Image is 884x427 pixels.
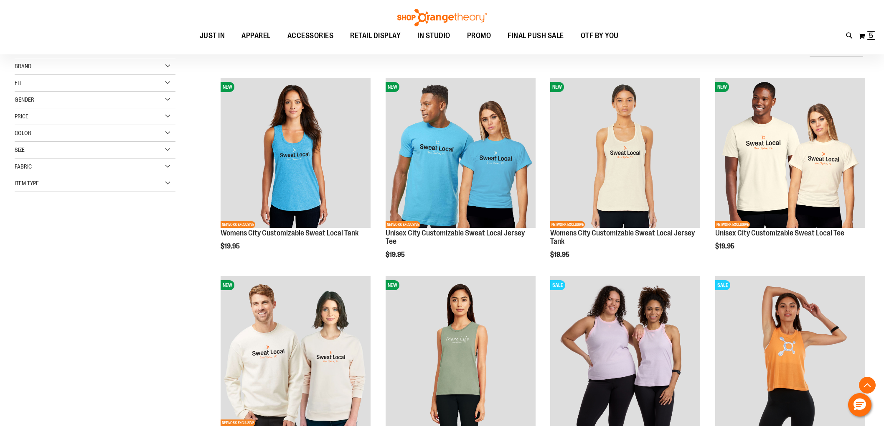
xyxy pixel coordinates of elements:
span: Gender [15,96,34,103]
div: product [546,74,704,280]
img: Muscle Tank [386,276,536,426]
span: NEW [550,82,564,92]
span: NEW [221,82,234,92]
a: APPAREL [233,26,279,45]
span: NEW [221,280,234,290]
span: NETWORK EXCLUSIVE [221,419,255,426]
span: NEW [386,280,399,290]
span: Color [15,130,31,136]
span: Brand [15,63,31,69]
span: PROMO [467,26,491,45]
span: ACCESSORIES [287,26,334,45]
span: $19.95 [386,251,406,258]
img: Crop Mesh Muscle Tank primary image [715,276,865,426]
span: $19.95 [221,243,241,250]
a: ACCESSORIES [279,26,342,46]
span: Item Type [15,180,39,187]
span: 5 [869,31,873,40]
a: PROMO [459,26,500,46]
span: NEW [715,82,729,92]
img: Image of Unisex City Customizable Very Important Tee [715,78,865,228]
a: Unisex City Customizable Sweat Local Tee [715,229,844,237]
button: Hello, have a question? Let’s chat. [848,393,871,417]
span: FINAL PUSH SALE [508,26,564,45]
a: City Customizable Perfect Racerback TankNEWNETWORK EXCLUSIVE [221,78,371,229]
img: Image of Unisex City Customizable NuBlend Crewneck [221,276,371,426]
a: Unisex City Customizable Fine Jersey TeeNEWNETWORK EXCLUSIVE [386,78,536,229]
button: Back To Top [859,377,876,394]
a: Image of Unisex City Customizable Very Important TeeNEWNETWORK EXCLUSIVE [715,78,865,229]
span: Price [15,113,28,120]
span: Fit [15,79,22,86]
a: Womens City Customizable Sweat Local Jersey Tank [550,229,695,245]
span: RETAIL DISPLAY [350,26,401,45]
a: Unisex City Customizable Sweat Local Jersey Tee [386,229,525,245]
span: APPAREL [241,26,271,45]
a: City Customizable Jersey Racerback TankNEWNETWORK EXCLUSIVE [550,78,700,229]
img: Unisex City Customizable Fine Jersey Tee [386,78,536,228]
img: City Customizable Perfect Racerback Tank [221,78,371,228]
span: NEW [386,82,399,92]
span: NETWORK EXCLUSIVE [715,221,750,228]
img: City Customizable Jersey Racerback Tank [550,78,700,228]
span: NETWORK EXCLUSIVE [386,221,420,228]
span: $19.95 [715,243,736,250]
a: JUST IN [191,26,234,46]
span: IN STUDIO [417,26,450,45]
a: OTF BY YOU [572,26,627,46]
a: IN STUDIO [409,26,459,46]
div: product [711,74,869,271]
span: Fabric [15,163,32,170]
div: product [216,74,375,271]
a: FINAL PUSH SALE [499,26,572,46]
span: SALE [715,280,730,290]
span: JUST IN [200,26,225,45]
span: Size [15,146,25,153]
img: Shop Orangetheory [396,9,488,26]
div: product [381,74,540,280]
span: SALE [550,280,565,290]
span: OTF BY YOU [581,26,619,45]
span: NETWORK EXCLUSIVE [550,221,585,228]
a: Womens City Customizable Sweat Local Tank [221,229,358,237]
a: RETAIL DISPLAY [342,26,409,46]
span: $19.95 [550,251,571,258]
img: Rib Tank w/ Contrast Binding primary image [550,276,700,426]
span: NETWORK EXCLUSIVE [221,221,255,228]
